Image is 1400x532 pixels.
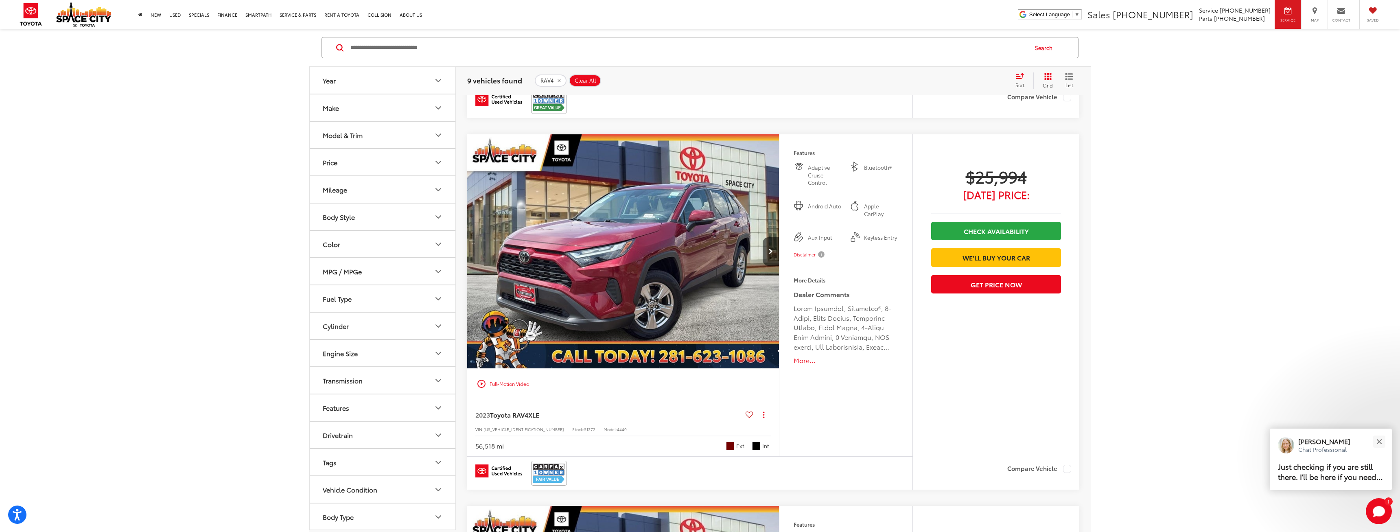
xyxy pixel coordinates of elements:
div: Drivetrain [433,430,443,440]
button: Engine SizeEngine Size [310,340,456,366]
div: Body Type [323,513,354,521]
button: Search [1027,37,1064,58]
div: MPG / MPGe [323,267,362,275]
span: Ext. [736,442,746,450]
span: Apple CarPlay [864,202,898,217]
div: Drivetrain [323,431,353,439]
button: remove RAV4 [535,74,567,87]
button: Fuel TypeFuel Type [310,285,456,312]
span: Int. [762,442,771,450]
div: Make [323,104,339,112]
a: 2023 Toyota RAV4 XLE FWD SUV2023 Toyota RAV4 XLE FWD SUV2023 Toyota RAV4 XLE FWD SUV2023 Toyota R... [467,134,780,368]
div: Fuel Type [433,294,443,304]
button: ColorColor [310,231,456,257]
span: Parts [1199,14,1212,22]
span: dropdown dots [763,412,764,418]
div: Price [323,158,337,166]
span: Ruby Flare Pearl [726,442,734,450]
button: MileageMileage [310,176,456,203]
div: Engine Size [323,349,358,357]
div: Vehicle Condition [433,485,443,495]
div: Transmission [433,376,443,385]
button: List View [1059,72,1079,89]
span: 1 [1387,499,1389,503]
div: Cylinder [323,322,349,330]
div: Fuel Type [323,295,352,302]
span: [PHONE_NUMBER] [1220,6,1271,14]
img: CarFax One Owner [533,462,565,484]
button: Clear All [569,74,601,87]
span: [US_VEHICLE_IDENTIFICATION_NUMBER] [483,426,564,432]
div: Body Type [433,512,443,522]
span: Map [1306,18,1323,23]
span: Android Auto [808,202,842,217]
p: [PERSON_NAME] [1298,437,1350,446]
button: Select sort value [1011,72,1033,89]
div: Body Style [433,212,443,222]
span: Toyota RAV4 [490,410,528,419]
span: Black [752,442,760,450]
span: Select Language [1029,11,1070,18]
button: TagsTags [310,449,456,475]
button: Toggle Chat Window [1366,498,1392,524]
button: More... [794,356,898,365]
span: Bluetooth® [864,164,898,186]
span: XLE [528,410,539,419]
input: Search by Make, Model, or Keyword [350,38,1027,57]
img: Space City Toyota [56,2,111,27]
img: 2023 Toyota RAV4 XLE FWD SUV [467,134,780,369]
button: DrivetrainDrivetrain [310,422,456,448]
img: CarFax One Owner [533,91,565,112]
span: 9 vehicles found [467,75,522,85]
div: Engine Size [433,348,443,358]
span: 2023 [475,410,490,419]
div: MPG / MPGe [433,267,443,276]
button: Model & TrimModel & Trim [310,122,456,148]
span: S1272 [584,426,595,432]
button: YearYear [310,67,456,94]
h4: More Details [794,277,898,283]
a: 2023Toyota RAV4XLE [475,410,742,419]
button: MPG / MPGeMPG / MPGe [310,258,456,285]
div: 56,518 mi [475,441,504,451]
span: Grid [1043,82,1053,89]
a: We'll Buy Your Car [931,248,1061,267]
div: Make [433,103,443,113]
button: FeaturesFeatures [310,394,456,421]
div: Tags [323,458,337,466]
div: Year [323,77,336,84]
span: [PHONE_NUMBER] [1214,14,1265,22]
span: Adaptive Cruise Control [808,164,842,186]
span: RAV4 [540,77,554,84]
div: Mileage [433,185,443,195]
span: ▼ [1074,11,1080,18]
h5: Dealer Comments [794,289,898,299]
div: Cylinder [433,321,443,331]
button: Close [1370,433,1388,450]
span: Service [1199,6,1218,14]
p: Chat Professional [1298,446,1350,453]
span: $25,994 [931,166,1061,186]
div: Model & Trim [323,131,363,139]
h4: Features [794,521,898,527]
div: Color [323,240,340,248]
span: [PHONE_NUMBER] [1113,8,1193,21]
div: Body Style [323,213,355,221]
button: Body StyleBody Style [310,204,456,230]
span: Model: [604,426,617,432]
span: [DATE] Price: [931,190,1061,199]
div: Year [433,76,443,85]
span: Keyless Entry [864,234,898,242]
span: VIN: [475,426,483,432]
div: Features [323,404,349,412]
button: Actions [757,407,771,422]
button: Vehicle ConditionVehicle Condition [310,476,456,503]
span: Service [1279,18,1297,23]
span: Disclaimer [794,252,816,258]
div: Mileage [323,186,347,193]
button: PricePrice [310,149,456,175]
div: Lorem Ipsumdol, Sitametco®, 8-Adipi, Elits Doeius, Temporinc Utlabo, Etdol Magna, 4-Aliqu Enim Ad... [794,303,898,352]
label: Compare Vehicle [1007,93,1071,101]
